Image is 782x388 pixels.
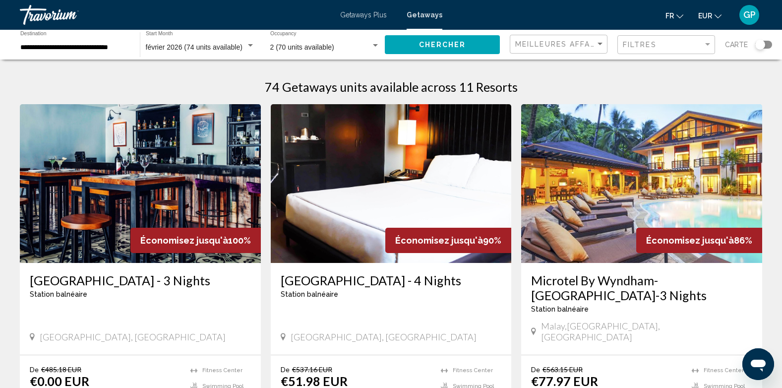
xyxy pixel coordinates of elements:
span: février 2026 (74 units available) [146,43,242,51]
div: 86% [636,228,762,253]
a: Travorium [20,5,330,25]
span: 2 (70 units available) [270,43,334,51]
span: Filtres [623,41,657,49]
span: €485.18 EUR [41,365,81,374]
div: 100% [130,228,261,253]
span: [GEOGRAPHIC_DATA], [GEOGRAPHIC_DATA] [291,331,477,342]
span: De [281,365,290,374]
span: Carte [725,38,748,52]
span: Économisez jusqu'à [646,235,734,246]
iframe: Bouton de lancement de la fenêtre de messagerie [742,348,774,380]
span: GP [743,10,756,20]
span: Chercher [419,41,466,49]
span: De [531,365,540,374]
a: [GEOGRAPHIC_DATA] - 4 Nights [281,273,502,288]
span: EUR [698,12,712,20]
span: Économisez jusqu'à [395,235,483,246]
button: User Menu [736,4,762,25]
button: Filter [617,35,715,55]
div: 90% [385,228,511,253]
span: Meilleures affaires [515,40,609,48]
a: [GEOGRAPHIC_DATA] - 3 Nights [30,273,251,288]
span: Fitness Center [704,367,744,374]
span: Station balnéaire [30,290,87,298]
span: De [30,365,39,374]
img: S362O01X.jpg [20,104,261,263]
span: €563.15 EUR [542,365,583,374]
span: [GEOGRAPHIC_DATA], [GEOGRAPHIC_DATA] [40,331,226,342]
span: fr [665,12,674,20]
button: Change currency [698,8,722,23]
a: Microtel By Wyndham-[GEOGRAPHIC_DATA]-3 Nights [531,273,752,303]
button: Change language [665,8,683,23]
span: Station balnéaire [281,290,338,298]
span: Économisez jusqu'à [140,235,228,246]
button: Chercher [385,35,500,54]
span: Station balnéaire [531,305,589,313]
h1: 74 Getaways units available across 11 Resorts [265,79,518,94]
span: Malay,[GEOGRAPHIC_DATA], [GEOGRAPHIC_DATA] [541,321,752,342]
a: Getaways Plus [340,11,387,19]
span: Fitness Center [202,367,242,374]
img: RE77E01L.jpg [521,104,762,263]
span: €537.16 EUR [292,365,332,374]
mat-select: Sort by [515,40,604,49]
a: Getaways [407,11,442,19]
img: S362I01X.jpg [271,104,512,263]
span: Fitness Center [453,367,493,374]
